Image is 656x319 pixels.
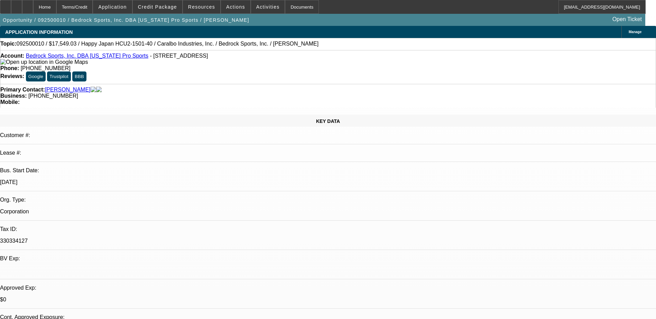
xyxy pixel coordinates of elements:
[0,99,20,105] strong: Mobile:
[150,53,208,59] span: - [STREET_ADDRESS]
[0,53,24,59] strong: Account:
[0,59,88,65] img: Open up location in Google Maps
[3,17,249,23] span: Opportunity / 092500010 / Bedrock Sports, Inc. DBA [US_STATE] Pro Sports / [PERSON_NAME]
[610,13,645,25] a: Open Ticket
[188,4,215,10] span: Resources
[98,4,127,10] span: Application
[96,87,102,93] img: linkedin-icon.png
[316,118,340,124] span: KEY DATA
[256,4,280,10] span: Activities
[0,73,24,79] strong: Reviews:
[21,65,71,71] span: [PHONE_NUMBER]
[251,0,285,13] button: Activities
[629,30,641,34] span: Manage
[0,65,19,71] strong: Phone:
[26,71,46,81] button: Google
[26,53,148,59] a: Bedrock Sports, Inc. DBA [US_STATE] Pro Sports
[226,4,245,10] span: Actions
[93,0,132,13] button: Application
[47,71,71,81] button: Trustpilot
[5,29,73,35] span: APPLICATION INFORMATION
[221,0,250,13] button: Actions
[45,87,91,93] a: [PERSON_NAME]
[17,41,318,47] span: 092500010 / $17,549.03 / Happy Japan HCU2-1501-40 / Caralbo Industries, Inc. / Bedrock Sports, In...
[0,87,45,93] strong: Primary Contact:
[72,71,86,81] button: BBB
[133,0,182,13] button: Credit Package
[91,87,96,93] img: facebook-icon.png
[0,41,17,47] strong: Topic:
[138,4,177,10] span: Credit Package
[183,0,220,13] button: Resources
[0,93,27,99] strong: Business:
[28,93,78,99] span: [PHONE_NUMBER]
[0,59,88,65] a: View Google Maps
